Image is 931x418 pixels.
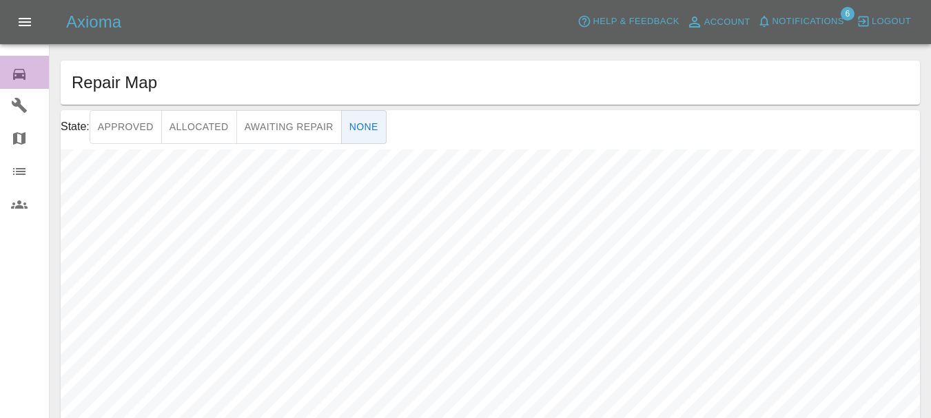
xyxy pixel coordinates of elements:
[574,11,682,32] button: Help & Feedback
[593,14,679,30] span: Help & Feedback
[66,11,121,33] h5: Axioma
[72,72,157,94] h1: Repair Map
[773,14,844,30] span: Notifications
[90,110,162,144] button: Approved
[341,110,387,144] button: None
[754,11,848,32] button: Notifications
[683,11,754,33] a: Account
[8,6,41,39] button: Open drawer
[853,11,914,32] button: Logout
[236,110,342,144] button: Awaiting Repair
[841,7,855,21] span: 6
[161,110,237,144] button: Allocated
[872,14,911,30] span: Logout
[704,14,750,30] span: Account
[61,110,387,144] div: State:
